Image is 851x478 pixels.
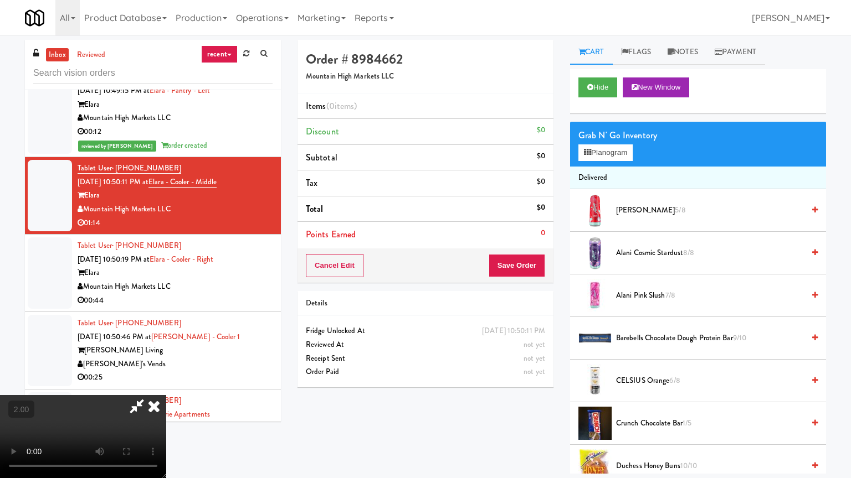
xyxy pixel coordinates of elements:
[150,254,213,264] a: Elara - Cooler - Right
[612,374,818,388] div: CELSIUS Orange6/8
[537,201,545,215] div: $0
[616,459,804,473] span: Duchess Honey Buns
[616,331,804,345] span: Barebells Chocolate Dough Protein Bar
[25,8,44,28] img: Micromart
[570,167,826,190] li: Delivered
[78,98,273,112] div: Elara
[151,331,240,342] a: [PERSON_NAME] - Cooler 1
[306,125,339,138] span: Discount
[78,216,273,230] div: 01:14
[306,365,545,379] div: Order Paid
[78,294,273,308] div: 00:44
[733,332,746,343] span: 9/10
[570,40,613,65] a: Cart
[33,63,273,84] input: Search vision orders
[306,297,545,310] div: Details
[616,204,804,217] span: [PERSON_NAME]
[25,157,281,235] li: Tablet User· [PHONE_NUMBER][DATE] 10:50:11 PM atElara - Cooler - MiddleElaraMountain High Markets...
[612,246,818,260] div: Alani Cosmic Stardust8/8
[489,254,545,277] button: Save Order
[306,151,337,164] span: Subtotal
[25,389,281,467] li: Tablet User· [PHONE_NUMBER][DATE] 10:51:25 PM atGallerie ApartmentsGallerie ApartmentsFountain Ci...
[706,40,765,65] a: Payment
[306,352,545,366] div: Receipt Sent
[78,125,273,139] div: 00:12
[78,141,156,152] span: reviewed by [PERSON_NAME]
[78,189,273,202] div: Elara
[306,338,545,352] div: Reviewed At
[613,40,660,65] a: Flags
[665,290,675,300] span: 7/8
[612,289,818,303] div: Alani Pink Slush7/8
[78,202,273,216] div: Mountain High Markets LLC
[78,240,181,251] a: Tablet User· [PHONE_NUMBER]
[612,459,818,473] div: Duchess Honey Buns10/10
[112,163,181,173] span: · [PHONE_NUMBER]
[306,202,324,215] span: Total
[524,339,545,350] span: not yet
[675,205,685,215] span: 5/8
[112,240,181,251] span: · [PHONE_NUMBER]
[78,85,150,96] span: [DATE] 10:49:15 PM at
[74,48,109,62] a: reviewed
[150,85,210,96] a: Elara - Pantry - Left
[25,312,281,389] li: Tablet User· [PHONE_NUMBER][DATE] 10:50:46 PM at[PERSON_NAME] - Cooler 1[PERSON_NAME] Living[PERS...
[201,45,238,63] a: recent
[78,318,181,328] a: Tablet User· [PHONE_NUMBER]
[78,266,273,280] div: Elara
[78,421,273,435] div: Gallerie Apartments
[148,176,217,188] a: Elara - Cooler - Middle
[537,123,545,137] div: $0
[306,176,317,189] span: Tax
[335,100,355,112] ng-pluralize: items
[623,77,689,97] button: New Window
[578,144,633,161] button: Planogram
[616,417,804,430] span: Crunch Chocolate Bar
[25,66,281,158] li: Tablet User· [PHONE_NUMBER][DATE] 10:49:15 PM atElara - Pantry - LeftElaraMountain High Markets L...
[78,176,148,187] span: [DATE] 10:50:11 PM at
[25,235,281,312] li: Tablet User· [PHONE_NUMBER][DATE] 10:50:19 PM atElara - Cooler - RightElaraMountain High Markets ...
[306,72,545,81] h5: Mountain High Markets LLC
[612,331,818,345] div: Barebells Chocolate Dough Protein Bar9/10
[306,228,356,241] span: Points Earned
[524,366,545,377] span: not yet
[616,374,804,388] span: CELSIUS Orange
[306,324,545,338] div: Fridge Unlocked At
[578,127,818,144] div: Grab N' Go Inventory
[306,52,545,66] h4: Order # 8984662
[612,204,818,217] div: [PERSON_NAME]5/8
[78,280,273,294] div: Mountain High Markets LLC
[306,254,363,277] button: Cancel Edit
[616,289,804,303] span: Alani Pink Slush
[46,48,69,62] a: inbox
[578,77,617,97] button: Hide
[616,246,804,260] span: Alani Cosmic Stardust
[683,418,691,428] span: 1/5
[78,371,273,385] div: 00:25
[326,100,357,112] span: (0 )
[78,344,273,357] div: [PERSON_NAME] Living
[612,417,818,430] div: Crunch Chocolate Bar1/5
[78,254,150,264] span: [DATE] 10:50:19 PM at
[537,175,545,189] div: $0
[78,111,273,125] div: Mountain High Markets LLC
[161,140,207,150] span: order created
[149,409,210,419] a: Gallerie Apartments
[306,100,357,112] span: Items
[78,357,273,371] div: [PERSON_NAME]'s Vends
[524,353,545,363] span: not yet
[78,331,151,342] span: [DATE] 10:50:46 PM at
[680,460,698,471] span: 10/10
[541,226,545,240] div: 0
[683,247,694,258] span: 8/8
[482,324,545,338] div: [DATE] 10:50:11 PM
[659,40,706,65] a: Notes
[78,163,181,174] a: Tablet User· [PHONE_NUMBER]
[112,318,181,328] span: · [PHONE_NUMBER]
[537,149,545,163] div: $0
[669,375,680,386] span: 6/8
